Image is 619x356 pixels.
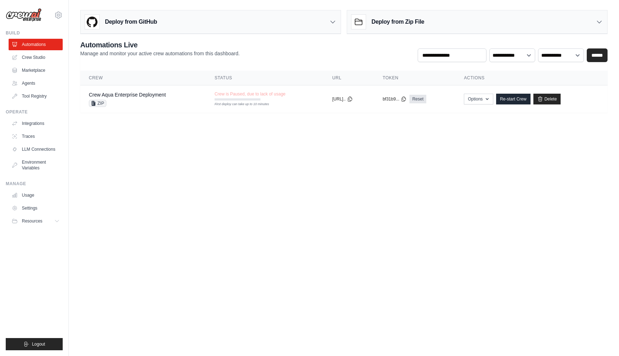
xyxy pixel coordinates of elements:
[85,15,99,29] img: GitHub Logo
[89,100,106,107] span: ZIP
[215,102,260,107] div: First deploy can take up to 10 minutes
[6,8,42,22] img: Logo
[9,90,63,102] a: Tool Registry
[374,71,455,85] th: Token
[455,71,608,85] th: Actions
[9,215,63,227] button: Resources
[6,30,63,36] div: Build
[80,40,240,50] h2: Automations Live
[6,181,63,187] div: Manage
[105,18,157,26] h3: Deploy from GitHub
[9,118,63,129] a: Integrations
[9,52,63,63] a: Crew Studio
[215,91,285,97] span: Crew is Paused, due to lack of usage
[9,144,63,155] a: LLM Connections
[9,189,63,201] a: Usage
[9,131,63,142] a: Traces
[9,78,63,89] a: Agents
[371,18,424,26] h3: Deploy from Zip File
[9,39,63,50] a: Automations
[496,94,531,104] a: Re-start Crew
[80,71,206,85] th: Crew
[324,71,374,85] th: URL
[206,71,324,85] th: Status
[80,50,240,57] p: Manage and monitor your active crew automations from this dashboard.
[22,218,42,224] span: Resources
[409,95,426,103] a: Reset
[9,156,63,174] a: Environment Variables
[6,109,63,115] div: Operate
[464,94,493,104] button: Options
[9,202,63,214] a: Settings
[89,92,166,98] a: Crew Aqua Enterprise Deployment
[6,338,63,350] button: Logout
[32,341,45,347] span: Logout
[9,65,63,76] a: Marketplace
[383,96,407,102] button: bf31b9...
[533,94,561,104] a: Delete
